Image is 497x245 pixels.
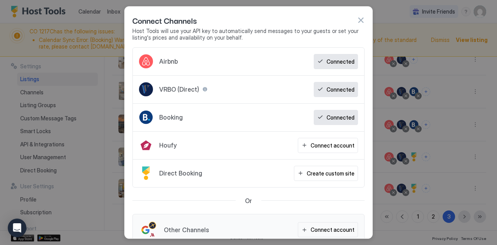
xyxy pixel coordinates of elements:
button: Connect account [298,222,358,237]
div: Connected [327,113,355,122]
span: Host Tools will use your API key to automatically send messages to your guests or set your listin... [132,28,365,41]
span: Connect Channels [132,14,197,26]
button: Connected [314,54,358,69]
div: Connect account [311,141,355,149]
div: Connected [327,57,355,66]
button: Connected [314,110,358,125]
button: Create custom site [294,166,358,181]
span: Other Channels [164,226,209,234]
div: Open Intercom Messenger [8,219,26,237]
button: Connected [314,82,358,97]
span: Houfy [159,141,177,149]
span: Direct Booking [159,169,202,177]
div: Connected [327,85,355,94]
span: Airbnb [159,57,178,65]
div: Create custom site [307,169,355,177]
span: Booking [159,113,183,121]
span: Or [245,197,252,205]
button: Connect account [298,138,358,153]
span: VRBO (Direct) [159,85,199,93]
div: Connect account [311,226,355,234]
